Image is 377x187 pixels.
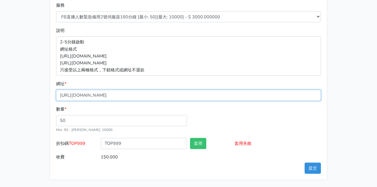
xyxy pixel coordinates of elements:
[55,151,99,163] label: 收費
[69,140,85,146] span: TOP999
[56,2,65,9] label: 服務
[305,163,321,174] button: 提交
[56,80,66,87] label: 網址
[56,106,66,113] label: 數量
[190,138,206,149] button: 套用
[56,90,321,101] input: 格式為https://www.facebook.com/topfblive/videos/123456789/
[56,36,321,75] p: 2-5分鐘啟動 網址格式 [URL][DOMAIN_NAME] [URL][DOMAIN_NAME] 只接受以上兩種格式，下錯格式或網址不退款
[55,138,99,151] label: 折扣碼
[56,27,65,34] label: 說明
[56,127,112,132] small: Min: 50 - [PERSON_NAME]: 10000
